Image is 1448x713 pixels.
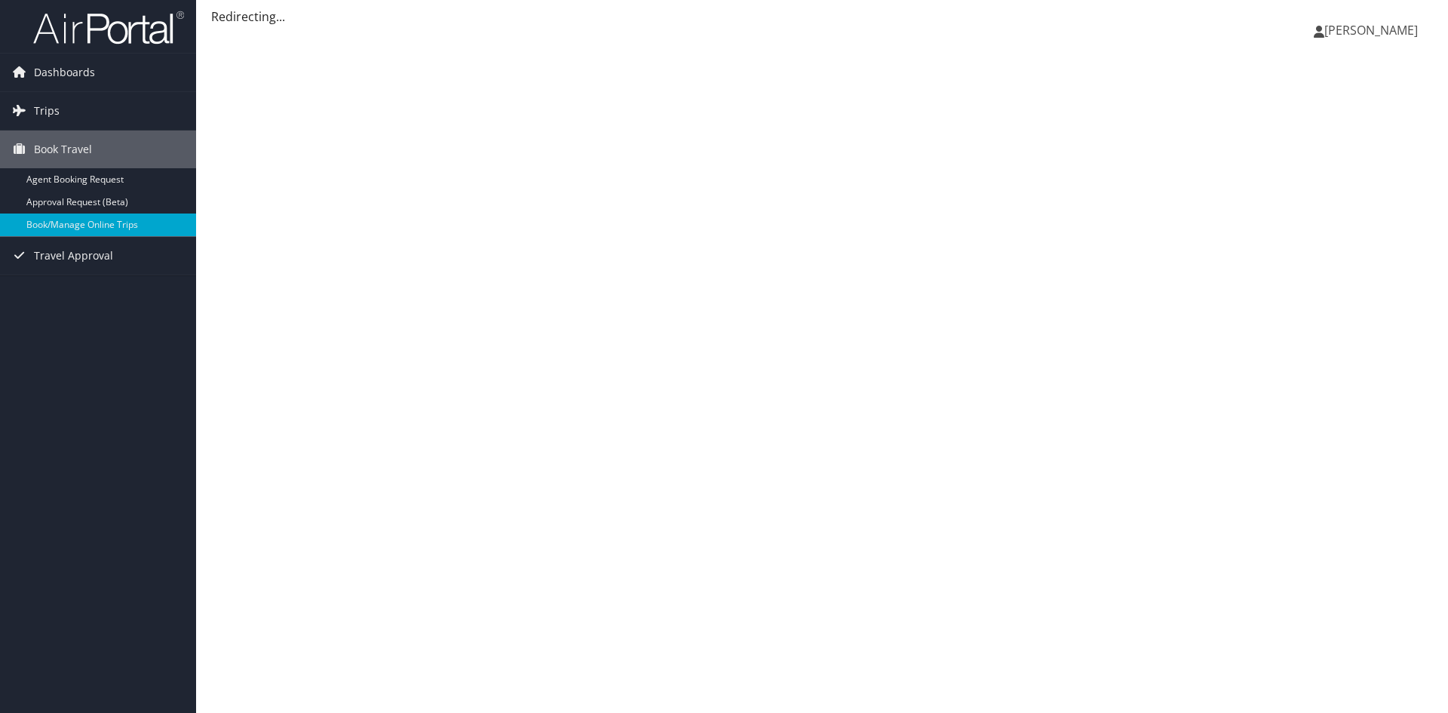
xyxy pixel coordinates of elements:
[33,10,184,45] img: airportal-logo.png
[34,54,95,91] span: Dashboards
[34,237,113,275] span: Travel Approval
[34,92,60,130] span: Trips
[1314,8,1433,53] a: [PERSON_NAME]
[34,131,92,168] span: Book Travel
[1324,22,1418,38] span: [PERSON_NAME]
[211,8,1433,26] div: Redirecting...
